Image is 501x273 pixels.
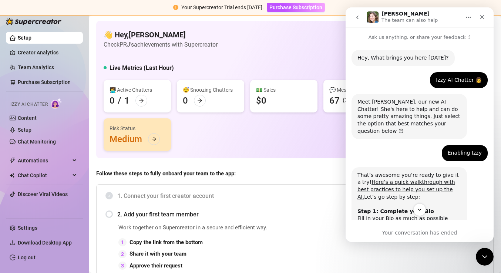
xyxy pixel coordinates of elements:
article: Check PRJ's achievements with Supercreator [104,40,218,49]
span: Automations [18,155,70,166]
div: 2. Add your first team member [105,205,484,223]
div: That’s awesome you’re ready to give it a try! Let’s go step by step: ​ ​ Fill in your Bio as much... [12,164,115,229]
span: Chat Copilot [18,169,70,181]
button: Purchase Subscription [267,3,325,12]
strong: Approve their request [130,262,182,269]
a: Here’s a quick walkthrough with best practices to help you set up the AI. [12,172,110,192]
div: 😴 Snoozing Chatters [183,86,238,94]
div: That’s awesome you’re ready to give it a try!Here’s a quick walkthrough with best practices to he... [6,160,121,234]
span: arrow-right [139,98,144,103]
span: Download Desktop App [18,240,72,246]
span: thunderbolt [10,158,16,164]
span: Work together on Supercreator in a secure and efficient way. [118,223,318,232]
span: Purchase Subscription [269,4,322,10]
img: logo-BBDzfeDw.svg [6,18,61,25]
img: AI Chatter [51,98,62,109]
a: Settings [18,225,37,231]
img: Chat Copilot [10,173,14,178]
a: Setup [18,35,31,41]
div: 1. Connect your first creator account [105,187,484,205]
a: Log out [18,255,36,260]
div: 💬 Messages Sent [329,86,385,94]
div: Ella says… [6,160,142,240]
a: Chat Monitoring [18,139,56,145]
a: Purchase Subscription [267,4,325,10]
a: Content [18,115,37,121]
button: Scroll to bottom [68,196,80,209]
strong: Share it with your team [130,250,186,257]
div: $0 [256,95,266,107]
span: Izzy AI Chatter [10,101,48,108]
div: 0 [183,95,188,107]
span: arrow-right [151,136,157,142]
div: 👩‍💻 Active Chatters [110,86,165,94]
strong: Follow these steps to fully onboard your team to the app: [96,170,236,177]
span: 2. Add your first team member [117,210,484,219]
h5: Live Metrics (Last Hour) [110,64,174,73]
div: 0 [110,95,115,107]
a: Setup [18,127,31,133]
a: Purchase Subscription [18,79,71,85]
div: 💵 Sales [256,86,312,94]
iframe: Intercom live chat [346,7,494,242]
strong: Copy the link from the bottom [130,239,203,246]
a: Creator Analytics [18,47,77,58]
span: 1. Connect your first creator account [117,191,484,200]
span: Your Supercreator Trial ends [DATE]. [181,4,264,10]
div: (76% by 🤖) [343,96,373,105]
div: 1 [124,95,130,107]
iframe: Intercom live chat [476,248,494,266]
span: exclamation-circle [173,5,178,10]
div: 67 [329,95,340,107]
div: Risk Status [110,124,165,132]
span: download [10,240,16,246]
div: 1 [118,238,127,246]
a: Team Analytics [18,64,54,70]
h4: 👋 Hey, [PERSON_NAME] [104,30,218,40]
span: arrow-right [197,98,202,103]
a: Discover Viral Videos [18,191,68,197]
div: 2 [118,250,127,258]
div: 3 [118,262,127,270]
